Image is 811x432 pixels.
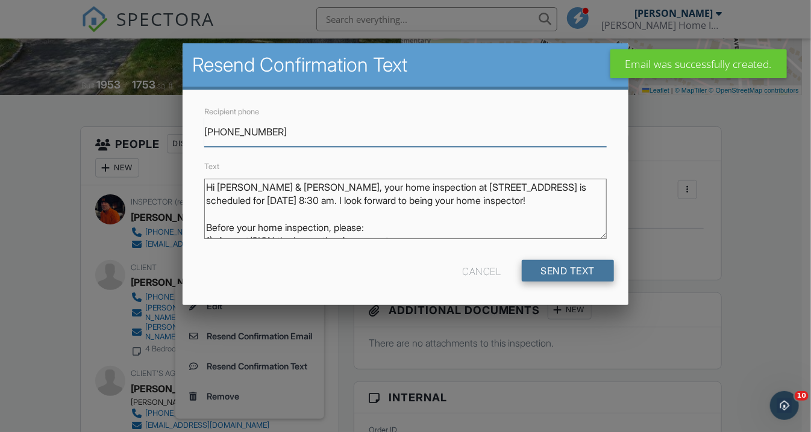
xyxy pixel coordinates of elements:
iframe: Intercom live chat [770,391,799,420]
label: Recipient phone [204,107,259,116]
span: 10 [795,391,809,401]
div: Cancel [463,260,501,282]
textarea: Hi [PERSON_NAME] & [PERSON_NAME], your home inspection at [STREET_ADDRESS] is scheduled for [DATE... [204,179,607,239]
label: Text [204,162,219,171]
input: Send Text [522,260,615,282]
h2: Resend Confirmation Text [192,53,619,77]
div: Email was successfully created. [610,49,787,78]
